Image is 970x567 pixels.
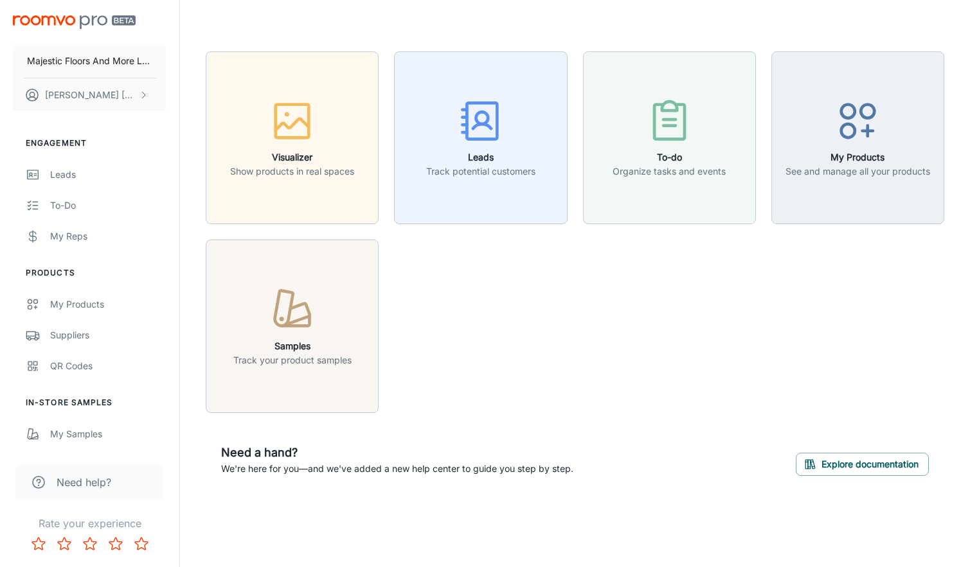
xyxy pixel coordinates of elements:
[50,198,166,213] div: To-do
[129,531,154,557] button: Rate 5 star
[77,531,103,557] button: Rate 3 star
[13,44,166,78] button: Majestic Floors And More LLC
[13,78,166,112] button: [PERSON_NAME] [PERSON_NAME]
[426,164,535,179] p: Track potential customers
[45,88,136,102] p: [PERSON_NAME] [PERSON_NAME]
[394,130,567,143] a: LeadsTrack potential customers
[13,15,136,29] img: Roomvo PRO Beta
[50,229,166,243] div: My Reps
[206,318,379,331] a: SamplesTrack your product samples
[50,297,166,311] div: My Products
[771,51,944,224] button: My ProductsSee and manage all your products
[230,164,354,179] p: Show products in real spaces
[426,150,535,164] h6: Leads
[57,475,111,490] span: Need help?
[786,150,930,164] h6: My Products
[613,150,726,164] h6: To-do
[221,462,573,476] p: We're here for you—and we've added a new help center to guide you step by step.
[233,339,352,353] h6: Samples
[50,427,166,441] div: My Samples
[10,516,169,531] p: Rate your experience
[221,444,573,462] h6: Need a hand?
[27,54,152,68] p: Majestic Floors And More LLC
[50,359,166,373] div: QR Codes
[50,168,166,182] div: Leads
[230,150,354,164] h6: Visualizer
[103,531,129,557] button: Rate 4 star
[771,130,944,143] a: My ProductsSee and manage all your products
[206,51,379,224] button: VisualizerShow products in real spaces
[51,531,77,557] button: Rate 2 star
[786,164,930,179] p: See and manage all your products
[583,51,756,224] button: To-doOrganize tasks and events
[26,531,51,557] button: Rate 1 star
[796,457,929,469] a: Explore documentation
[206,240,379,412] button: SamplesTrack your product samples
[233,353,352,367] p: Track your product samples
[796,453,929,476] button: Explore documentation
[613,164,726,179] p: Organize tasks and events
[583,130,756,143] a: To-doOrganize tasks and events
[50,328,166,342] div: Suppliers
[394,51,567,224] button: LeadsTrack potential customers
